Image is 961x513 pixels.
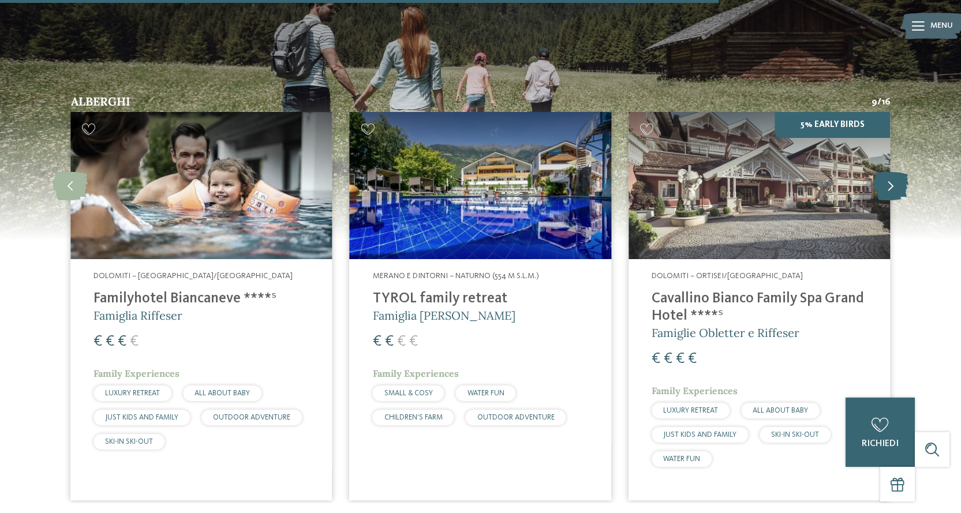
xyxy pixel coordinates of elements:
[384,390,433,397] span: SMALL & COSY
[195,390,250,397] span: ALL ABOUT BABY
[872,96,877,108] span: 9
[70,112,332,259] img: Hotel per neonati in Alto Adige per una vacanza di relax
[664,351,672,366] span: €
[105,438,153,445] span: SKI-IN SKI-OUT
[94,334,102,349] span: €
[629,112,890,259] img: Family Spa Grand Hotel Cavallino Bianco ****ˢ
[468,390,504,397] span: WATER FUN
[663,407,718,414] span: LUXURY RETREAT
[373,368,459,379] span: Family Experiences
[652,385,738,396] span: Family Experiences
[373,308,515,323] span: Famiglia [PERSON_NAME]
[373,290,588,308] h4: TYROL family retreat
[213,414,290,421] span: OUTDOOR ADVENTURE
[846,398,915,467] a: richiedi
[676,351,685,366] span: €
[409,334,418,349] span: €
[397,334,406,349] span: €
[877,96,881,108] span: /
[70,112,332,500] a: Hotel per neonati in Alto Adige per una vacanza di relax Dolomiti – [GEOGRAPHIC_DATA]/[GEOGRAPHIC...
[130,334,139,349] span: €
[753,407,808,414] span: ALL ABOUT BABY
[384,414,443,421] span: CHILDREN’S FARM
[94,290,309,308] h4: Familyhotel Biancaneve ****ˢ
[862,439,899,448] span: richiedi
[652,351,660,366] span: €
[688,351,697,366] span: €
[373,334,382,349] span: €
[94,272,293,280] span: Dolomiti – [GEOGRAPHIC_DATA]/[GEOGRAPHIC_DATA]
[385,334,394,349] span: €
[771,431,819,439] span: SKI-IN SKI-OUT
[118,334,126,349] span: €
[652,272,803,280] span: Dolomiti – Ortisei/[GEOGRAPHIC_DATA]
[373,272,539,280] span: Merano e dintorni – Naturno (554 m s.l.m.)
[71,94,130,108] span: Alberghi
[881,96,891,108] span: 16
[663,431,736,439] span: JUST KIDS AND FAMILY
[477,414,555,421] span: OUTDOOR ADVENTURE
[350,112,611,259] img: Familien Wellness Residence Tyrol ****
[105,414,178,421] span: JUST KIDS AND FAMILY
[94,308,182,323] span: Famiglia Riffeser
[652,325,799,340] span: Famiglie Obletter e Riffeser
[350,112,611,500] a: Hotel per neonati in Alto Adige per una vacanza di relax Merano e dintorni – Naturno (554 m s.l.m...
[105,390,160,397] span: LUXURY RETREAT
[106,334,114,349] span: €
[94,368,180,379] span: Family Experiences
[629,112,890,500] a: Hotel per neonati in Alto Adige per una vacanza di relax 5% Early Birds Dolomiti – Ortisei/[GEOGR...
[652,290,867,325] h4: Cavallino Bianco Family Spa Grand Hotel ****ˢ
[663,455,700,463] span: WATER FUN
